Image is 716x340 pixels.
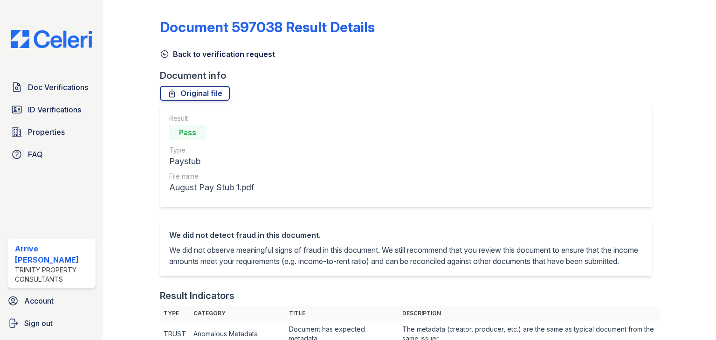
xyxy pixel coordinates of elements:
div: Type [169,146,254,155]
th: Description [399,306,659,321]
span: FAQ [28,149,43,160]
a: Properties [7,123,96,141]
a: Original file [160,86,230,101]
a: Doc Verifications [7,78,96,97]
span: ID Verifications [28,104,81,115]
a: Sign out [4,314,99,333]
th: Title [285,306,399,321]
div: Result [169,114,254,123]
a: Document 597038 Result Details [160,19,375,35]
div: We did not detect fraud in this document. [169,229,643,241]
a: Back to verification request [160,49,275,60]
div: Document info [160,69,660,82]
div: Result Indicators [160,289,234,302]
span: Properties [28,126,65,138]
div: Arrive [PERSON_NAME] [15,243,92,265]
span: Sign out [24,318,53,329]
th: Type [160,306,190,321]
span: Account [24,295,54,306]
a: Account [4,291,99,310]
p: We did not observe meaningful signs of fraud in this document. We still recommend that you review... [169,244,643,267]
span: Doc Verifications [28,82,88,93]
div: Pass [169,125,207,140]
th: Category [190,306,285,321]
img: CE_Logo_Blue-a8612792a0a2168367f1c8372b55b34899dd931a85d93a1a3d3e32e68fde9ad4.png [4,30,99,48]
div: August Pay Stub 1.pdf [169,181,254,194]
div: Trinity Property Consultants [15,265,92,284]
div: File name [169,172,254,181]
a: FAQ [7,145,96,164]
div: Paystub [169,155,254,168]
a: ID Verifications [7,100,96,119]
